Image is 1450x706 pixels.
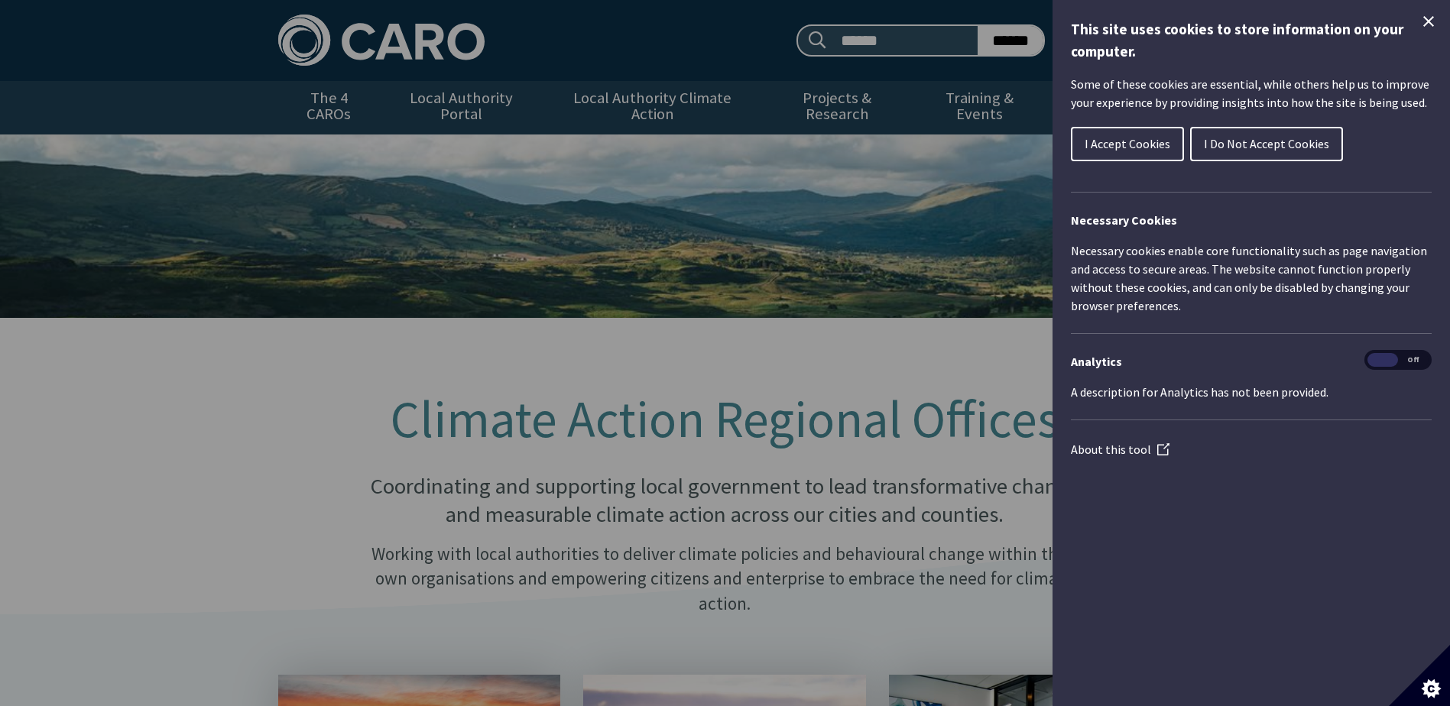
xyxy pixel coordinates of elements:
h1: This site uses cookies to store information on your computer. [1071,18,1432,63]
span: I Accept Cookies [1085,136,1170,151]
p: Necessary cookies enable core functionality such as page navigation and access to secure areas. T... [1071,241,1432,315]
h2: Necessary Cookies [1071,211,1432,229]
button: Close Cookie Control [1419,12,1438,31]
p: A description for Analytics has not been provided. [1071,383,1432,401]
button: I Accept Cookies [1071,127,1184,161]
p: Some of these cookies are essential, while others help us to improve your experience by providing... [1071,75,1432,112]
h3: Analytics [1071,352,1432,371]
button: I Do Not Accept Cookies [1190,127,1343,161]
span: On [1367,353,1398,368]
button: Set cookie preferences [1389,645,1450,706]
span: Off [1398,353,1429,368]
span: I Do Not Accept Cookies [1204,136,1329,151]
a: About this tool [1071,442,1169,457]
